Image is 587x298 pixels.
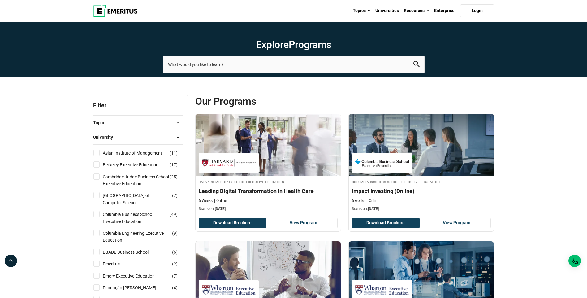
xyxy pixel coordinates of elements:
span: ( ) [170,173,178,180]
h4: Leading Digital Transformation in Health Care [199,187,338,195]
span: ( ) [172,284,178,291]
a: Finance Course by Columbia Business School Executive Education - October 30, 2025 Columbia Busine... [349,114,494,215]
a: View Program [270,218,338,228]
span: 25 [171,174,176,179]
p: Starts on: [199,206,338,212]
img: Harvard Medical School Executive Education [202,156,256,170]
p: 6 Weeks [199,198,213,204]
p: Starts on: [352,206,491,212]
p: Filter [93,95,183,115]
a: Emory Executive Education [103,273,167,279]
p: Online [214,198,227,204]
a: Emeritus [103,261,132,267]
p: Online [367,198,379,204]
input: search-page [163,56,425,73]
button: University [93,133,183,142]
a: Asian Institute of Management [103,150,175,156]
a: Berkeley Executive Education [103,161,171,168]
img: Columbia Business School Executive Education [355,156,409,170]
span: 6 [174,250,176,255]
a: View Program [423,218,491,228]
span: ( ) [172,230,178,237]
button: Topic [93,118,183,127]
a: [GEOGRAPHIC_DATA] of Computer Science [103,192,182,206]
span: Programs [289,39,331,50]
h4: Columbia Business School Executive Education [352,179,491,184]
img: Leading Digital Transformation in Health Care | Online Digital Transformation Course [196,114,341,176]
h4: Impact Investing (Online) [352,187,491,195]
a: Digital Transformation Course by Harvard Medical School Executive Education - October 30, 2025 Ha... [196,114,341,215]
span: ( ) [172,192,178,199]
a: EGADE Business School [103,249,161,256]
span: [DATE] [368,207,379,211]
a: Columbia Engineering Executive Education [103,230,182,244]
a: Columbia Business School Executive Education [103,211,182,225]
img: Impact Investing (Online) | Online Finance Course [349,114,494,176]
button: search [413,61,420,68]
p: 6 weeks [352,198,365,204]
span: ( ) [170,161,178,168]
span: Our Programs [195,95,345,107]
span: Topic [93,119,109,126]
span: ( ) [172,273,178,279]
span: ( ) [172,261,178,267]
span: 11 [171,151,176,156]
span: ( ) [172,249,178,256]
a: Cambridge Judge Business School Executive Education [103,173,182,187]
span: 49 [171,212,176,217]
button: Download Brochure [352,218,420,228]
a: search [413,63,420,68]
span: ( ) [170,211,178,218]
img: Wharton Executive Education [355,283,409,297]
h1: Explore [163,38,425,51]
span: 7 [174,274,176,278]
h4: Harvard Medical School Executive Education [199,179,338,184]
button: Download Brochure [199,218,267,228]
span: 2 [174,261,176,266]
a: Fundação [PERSON_NAME] [103,284,169,291]
img: Wharton Executive Education [202,283,256,297]
span: 17 [171,162,176,167]
span: 9 [174,231,176,236]
span: [DATE] [215,207,226,211]
span: 4 [174,285,176,290]
a: Login [460,4,494,17]
span: 7 [174,193,176,198]
span: ( ) [170,150,178,156]
span: University [93,134,118,141]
